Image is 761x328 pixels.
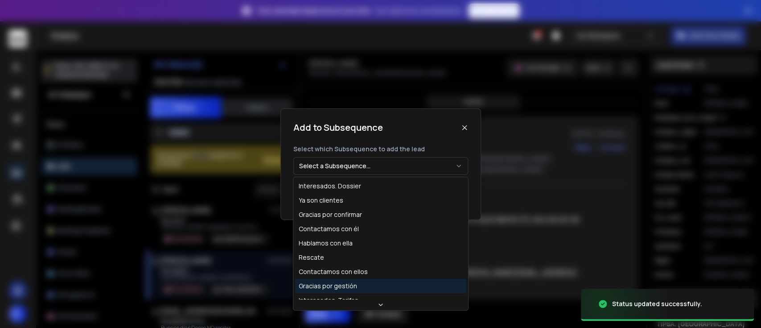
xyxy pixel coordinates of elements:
[293,157,468,175] button: Select a Subsequence...
[293,121,383,134] h1: Add to Subsequence
[299,296,358,305] div: Interesados. Tarifas
[299,239,353,248] div: Hablamos con ella
[299,253,324,262] div: Rescate
[299,224,359,233] div: Contactamos con él
[299,182,361,191] div: Interesados. Dossier
[293,145,468,154] p: Select which Subsequence to add the lead
[299,196,343,205] div: Ya son clientes
[299,282,357,291] div: Gracias por gestión
[299,267,368,276] div: Contactamos con ellos
[299,210,362,219] div: Gracias por confirmar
